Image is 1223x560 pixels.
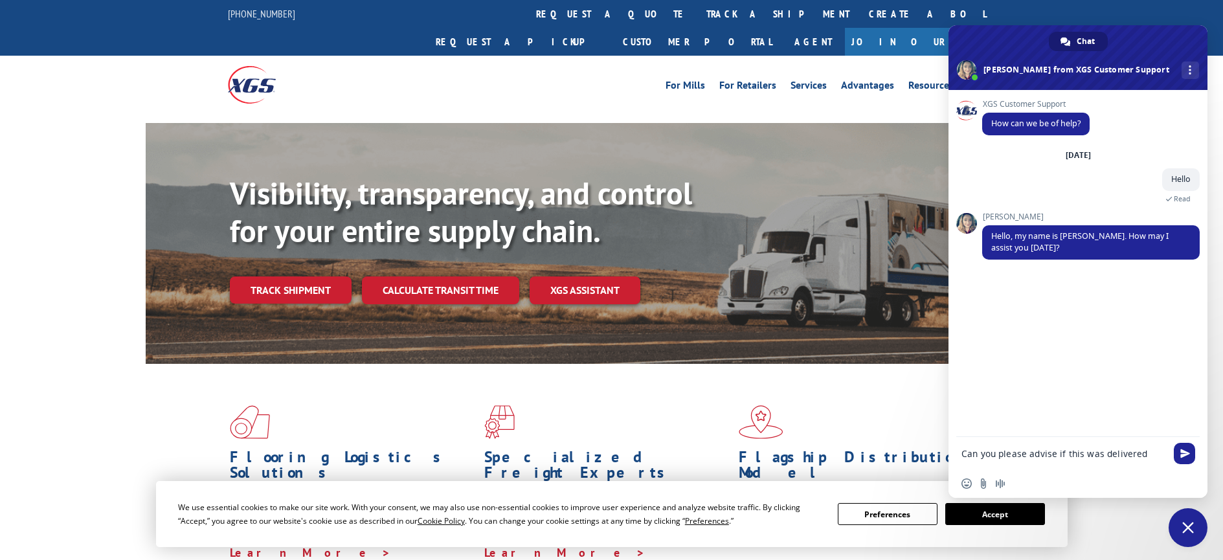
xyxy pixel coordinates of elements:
a: XGS ASSISTANT [530,276,640,304]
h1: Specialized Freight Experts [484,449,729,487]
span: Hello, my name is [PERSON_NAME]. How may I assist you [DATE]? [991,230,1169,253]
a: Request a pickup [426,28,613,56]
span: Send a file [978,478,989,489]
span: Insert an emoji [961,478,972,489]
div: We use essential cookies to make our site work. With your consent, we may also use non-essential ... [178,500,822,528]
a: Learn More > [230,545,391,560]
img: xgs-icon-focused-on-flooring-red [484,405,515,439]
span: Audio message [995,478,1005,489]
span: Preferences [685,515,729,526]
span: How can we be of help? [991,118,1081,129]
div: [DATE] [1066,151,1091,159]
a: For Mills [666,80,705,95]
div: Chat [1049,32,1108,51]
span: Send [1174,443,1195,464]
div: Close chat [1169,508,1207,547]
span: Chat [1077,32,1095,51]
img: xgs-icon-total-supply-chain-intelligence-red [230,405,270,439]
h1: Flagship Distribution Model [739,449,983,487]
a: Customer Portal [613,28,781,56]
span: Read [1174,194,1191,203]
img: xgs-icon-flagship-distribution-model-red [739,405,783,439]
span: XGS Customer Support [982,100,1090,109]
a: Calculate transit time [362,276,519,304]
span: Cookie Policy [418,515,465,526]
div: More channels [1182,62,1199,79]
span: Hello [1171,174,1191,185]
a: Advantages [841,80,894,95]
a: [PHONE_NUMBER] [228,7,295,20]
a: Track shipment [230,276,352,304]
h1: Flooring Logistics Solutions [230,449,475,487]
a: Join Our Team [845,28,996,56]
a: Services [791,80,827,95]
a: Learn More > [484,545,645,560]
div: Cookie Consent Prompt [156,481,1068,547]
a: Agent [781,28,845,56]
button: Preferences [838,503,937,525]
textarea: Compose your message... [961,448,1166,460]
span: [PERSON_NAME] [982,212,1200,221]
b: Visibility, transparency, and control for your entire supply chain. [230,173,692,251]
a: For Retailers [719,80,776,95]
a: Resources [908,80,954,95]
button: Accept [945,503,1045,525]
